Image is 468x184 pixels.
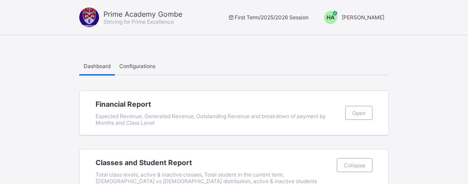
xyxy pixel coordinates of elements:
[344,162,365,169] span: Collapse
[96,100,341,108] span: Financial Report
[119,63,155,69] span: Configurations
[352,110,365,116] span: Open
[84,63,111,69] span: Dashboard
[342,14,384,21] span: [PERSON_NAME]
[103,18,174,25] span: Striving for Prime Excellence
[327,14,335,21] span: HA
[96,158,332,167] span: Classes and Student Report
[103,10,182,18] span: Prime Academy Gombe
[96,113,326,126] span: Expected Revenue, Generated Revenue, Outstanding Revenue and breakdown of payment by Months and C...
[227,14,309,21] span: session/term information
